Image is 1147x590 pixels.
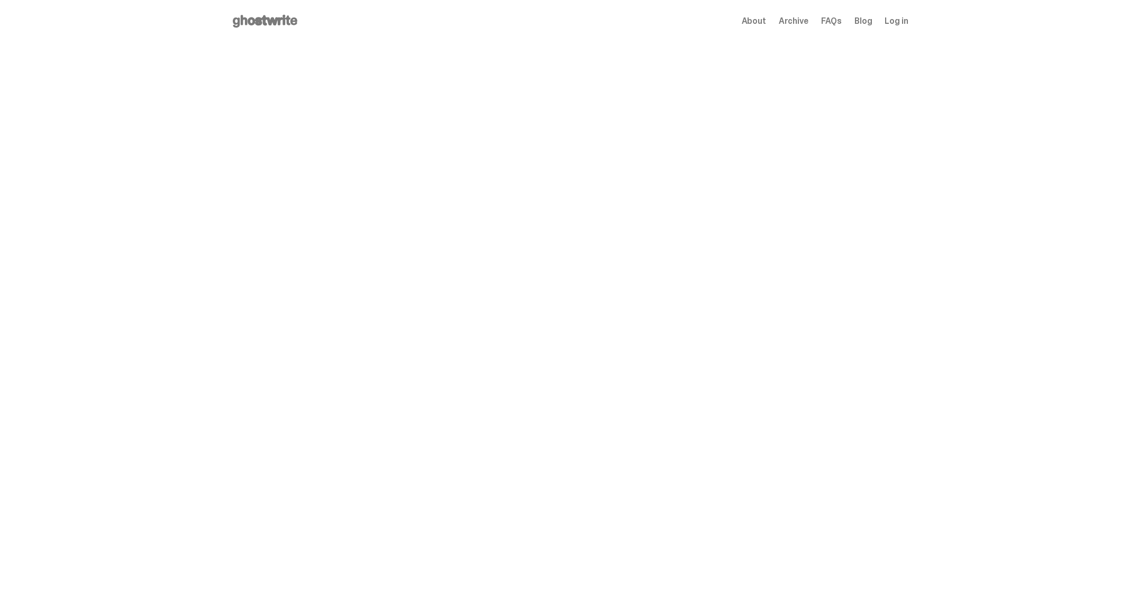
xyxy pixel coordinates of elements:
a: Archive [779,17,808,25]
a: Log in [885,17,908,25]
a: FAQs [821,17,842,25]
a: About [742,17,766,25]
a: Blog [854,17,872,25]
